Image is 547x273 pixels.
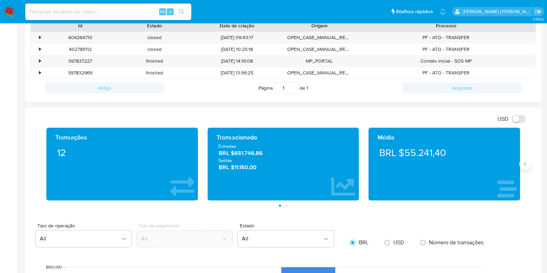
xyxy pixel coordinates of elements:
[535,8,542,15] a: Sair
[282,55,357,67] div: MP_PORTAL
[357,55,536,67] div: Contato inicial - SOS MP
[307,84,308,91] span: 1
[532,16,544,22] span: 3.158.0
[192,67,282,79] div: [DATE] 13:56:25
[39,58,41,64] div: •
[282,32,357,43] div: OPEN_CASE_MANUAL_REVIEW
[174,7,189,17] button: search-icon
[169,8,171,15] span: s
[357,44,536,55] div: PF - ATO - TRANSFER
[287,22,352,29] div: Origem
[39,46,41,53] div: •
[192,44,282,55] div: [DATE] 10:25:18
[192,32,282,43] div: [DATE] 09:43:17
[39,70,41,76] div: •
[43,32,117,43] div: 404264710
[402,82,521,93] button: Seguindo
[396,8,433,15] span: Atalhos rápidos
[43,44,117,55] div: 402785112
[197,22,277,29] div: Data de criação
[117,55,192,67] div: finished
[25,7,191,16] input: Pesquise usuários ou casos...
[362,22,531,29] div: Processo
[160,8,165,15] span: Alt
[192,55,282,67] div: [DATE] 14:16:08
[440,9,446,15] a: Notificações
[117,44,192,55] div: closed
[48,22,112,29] div: Id
[43,67,117,79] div: 397832969
[357,32,536,43] div: PF - ATO - TRANSFER
[39,34,41,41] div: •
[117,67,192,79] div: finished
[117,32,192,43] div: closed
[43,55,117,67] div: 397837227
[45,82,164,93] button: Antigo
[258,82,308,93] span: Página de
[357,67,536,79] div: PF - ATO - TRANSFER
[463,8,532,15] p: danilo.toledo@mercadolivre.com
[282,44,357,55] div: OPEN_CASE_MANUAL_REVIEW
[122,22,187,29] div: Estado
[282,67,357,79] div: OPEN_CASE_MANUAL_REVIEW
